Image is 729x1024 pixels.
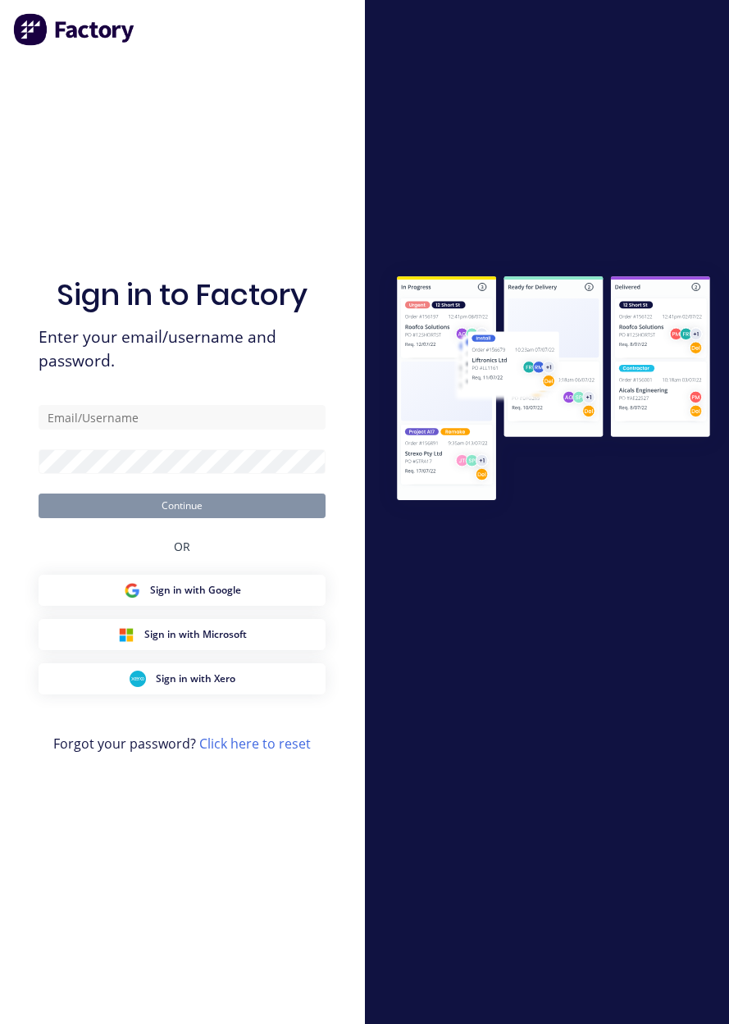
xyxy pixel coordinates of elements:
h1: Sign in to Factory [57,277,308,312]
div: OR [174,518,190,575]
button: Xero Sign inSign in with Xero [39,663,326,694]
span: Forgot your password? [53,734,311,753]
img: Google Sign in [124,582,140,598]
span: Enter your email/username and password. [39,325,326,373]
img: Factory [13,13,136,46]
span: Sign in with Microsoft [144,627,247,642]
input: Email/Username [39,405,326,430]
a: Click here to reset [199,735,311,753]
img: Microsoft Sign in [118,626,134,643]
img: Xero Sign in [130,671,146,687]
button: Google Sign inSign in with Google [39,575,326,606]
button: Microsoft Sign inSign in with Microsoft [39,619,326,650]
button: Continue [39,494,326,518]
span: Sign in with Xero [156,671,235,686]
span: Sign in with Google [150,583,241,598]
